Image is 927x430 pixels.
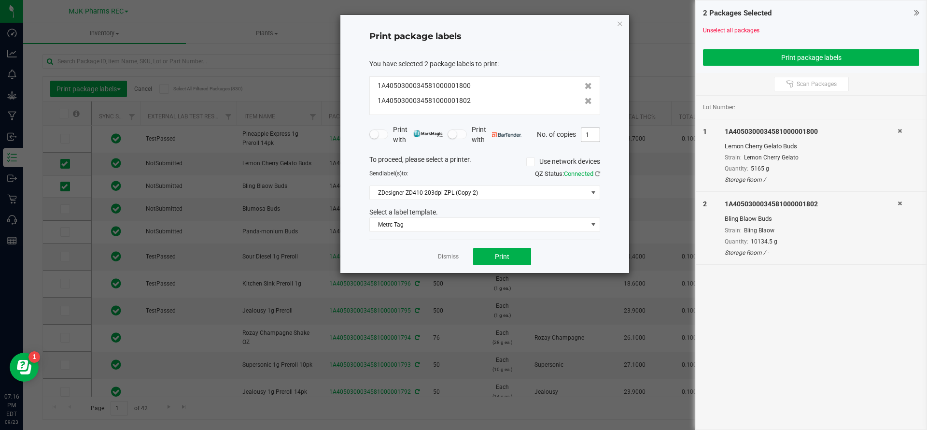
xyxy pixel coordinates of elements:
span: Print with [393,125,443,145]
span: Send to: [369,170,408,177]
iframe: Resource center unread badge [28,351,40,363]
button: Print package labels [703,49,919,66]
div: Select a label template. [362,207,607,217]
button: Print [473,248,531,265]
iframe: Resource center [10,353,39,382]
span: Strain: [725,154,742,161]
span: No. of copies [537,130,576,138]
div: : [369,59,600,69]
span: Lot Number: [703,103,735,112]
span: 1 [703,128,707,135]
span: 1A4050300034581000001800 [378,81,471,91]
span: 2 [703,200,707,208]
img: mark_magic_cybra.png [413,130,443,137]
div: Storage Room / - [725,248,898,257]
span: Strain: [725,227,742,234]
span: 1A4050300034581000001802 [378,96,471,106]
span: QZ Status: [535,170,600,177]
span: 5165 g [751,165,769,172]
span: You have selected 2 package labels to print [369,60,497,68]
div: Bling Blaow Buds [725,214,898,224]
span: Metrc Tag [370,218,588,231]
span: Print with [472,125,521,145]
div: Storage Room / - [725,175,898,184]
span: Lemon Cherry Gelato [744,154,799,161]
div: 1A4050300034581000001800 [725,127,898,137]
a: Unselect all packages [703,27,759,34]
span: Connected [564,170,593,177]
span: ZDesigner ZD410-203dpi ZPL (Copy 2) [370,186,588,200]
div: 1A4050300034581000001802 [725,199,898,209]
span: 10134.5 g [751,238,777,245]
span: Quantity: [725,238,748,245]
label: Use network devices [526,157,600,167]
div: Lemon Cherry Gelato Buds [725,142,898,151]
span: Quantity: [725,165,748,172]
h4: Print package labels [369,30,600,43]
span: Print [495,253,509,260]
span: Bling Blaow [744,227,774,234]
a: Dismiss [438,253,459,261]
img: bartender.png [492,132,521,137]
span: label(s) [382,170,402,177]
div: To proceed, please select a printer. [362,155,607,169]
span: Scan Packages [797,80,837,88]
